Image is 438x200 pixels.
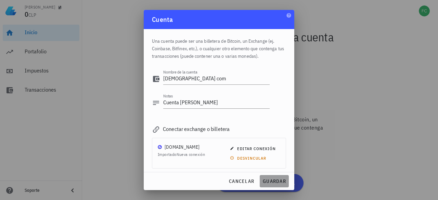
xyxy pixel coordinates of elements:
label: Nombre de la cuenta [163,69,197,75]
div: Conectar exchange o billetera [152,124,286,134]
span: desvincular [231,156,266,161]
button: cancelar [226,175,257,187]
div: [DOMAIN_NAME] [165,144,199,150]
div: Una cuenta puede ser una billetera de Bitcoin, un Exchange (ej. Coinbase, Bitfinex, etc.), o cual... [152,29,286,64]
button: desvincular [227,153,271,163]
span: editar conexión [231,146,276,151]
div: Cuenta [144,10,294,29]
span: guardar [262,178,286,184]
span: Nueva conexión [177,152,205,157]
span: cancelar [229,178,254,184]
button: editar conexión [227,144,280,153]
button: guardar [260,175,289,187]
span: Importado [158,152,205,157]
label: Notas [163,93,173,98]
img: BudaPuntoCom [158,145,162,149]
